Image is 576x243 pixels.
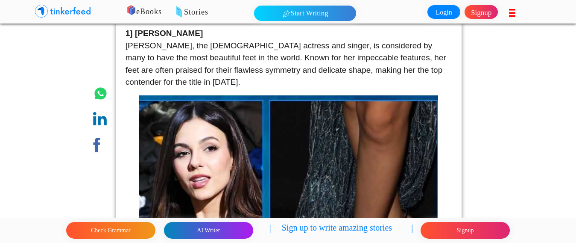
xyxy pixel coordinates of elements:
p: eBooks [115,6,369,18]
p: [PERSON_NAME], the [DEMOGRAPHIC_DATA] actress and singer, is considered by many to have the most ... [126,27,452,89]
button: AI Writer [164,222,253,239]
button: Start Writing [254,6,356,21]
button: Signup [421,222,510,239]
a: Signup [465,5,498,19]
p: Stories [149,6,403,18]
button: Check Grammar [66,222,155,239]
img: whatsapp.png [93,86,108,101]
a: Login [427,5,461,19]
p: | Sign up to write amazing stories | [269,221,413,240]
